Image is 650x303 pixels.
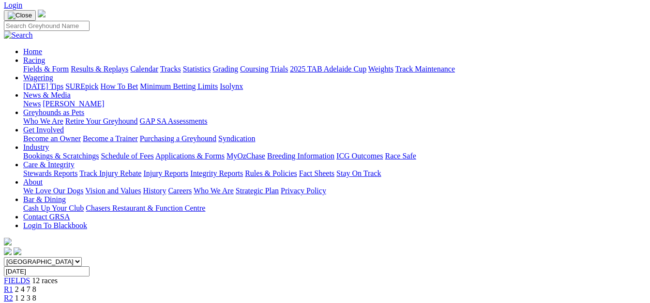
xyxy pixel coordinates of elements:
[240,65,269,73] a: Coursing
[71,65,128,73] a: Results & Replays
[140,134,216,143] a: Purchasing a Greyhound
[160,65,181,73] a: Tracks
[23,195,66,203] a: Bar & Dining
[65,82,98,90] a: SUREpick
[23,152,646,160] div: Industry
[23,160,75,169] a: Care & Integrity
[23,126,64,134] a: Get Involved
[4,247,12,255] img: facebook.svg
[65,117,138,125] a: Retire Your Greyhound
[23,100,41,108] a: News
[368,65,393,73] a: Weights
[213,65,238,73] a: Grading
[227,152,265,160] a: MyOzChase
[86,204,205,212] a: Chasers Restaurant & Function Centre
[23,187,83,195] a: We Love Our Dogs
[23,117,63,125] a: Who We Are
[32,276,58,285] span: 12 races
[270,65,288,73] a: Trials
[23,169,646,178] div: Care & Integrity
[23,65,646,73] div: Racing
[23,221,87,230] a: Login To Blackbook
[245,169,297,177] a: Rules & Policies
[101,82,138,90] a: How To Bet
[23,82,646,91] div: Wagering
[85,187,141,195] a: Vision and Values
[23,47,42,56] a: Home
[194,187,234,195] a: Who We Are
[143,169,188,177] a: Injury Reports
[190,169,243,177] a: Integrity Reports
[23,213,70,221] a: Contact GRSA
[4,266,90,276] input: Select date
[23,56,45,64] a: Racing
[4,10,36,21] button: Toggle navigation
[23,143,49,151] a: Industry
[290,65,366,73] a: 2025 TAB Adelaide Cup
[4,1,22,9] a: Login
[23,73,53,82] a: Wagering
[155,152,225,160] a: Applications & Forms
[23,204,646,213] div: Bar & Dining
[218,134,255,143] a: Syndication
[23,108,84,116] a: Greyhounds as Pets
[23,100,646,108] div: News & Media
[23,152,99,160] a: Bookings & Scratchings
[23,134,646,143] div: Get Involved
[183,65,211,73] a: Statistics
[43,100,104,108] a: [PERSON_NAME]
[281,187,326,195] a: Privacy Policy
[38,10,45,17] img: logo-grsa-white.png
[130,65,158,73] a: Calendar
[8,12,32,19] img: Close
[14,247,21,255] img: twitter.svg
[395,65,455,73] a: Track Maintenance
[236,187,279,195] a: Strategic Plan
[23,178,43,186] a: About
[168,187,192,195] a: Careers
[143,187,166,195] a: History
[299,169,334,177] a: Fact Sheets
[4,238,12,245] img: logo-grsa-white.png
[4,285,13,293] a: R1
[336,152,383,160] a: ICG Outcomes
[140,117,208,125] a: GAP SA Assessments
[101,152,153,160] a: Schedule of Fees
[23,117,646,126] div: Greyhounds as Pets
[23,65,69,73] a: Fields & Form
[336,169,381,177] a: Stay On Track
[4,294,13,302] a: R2
[23,82,63,90] a: [DATE] Tips
[15,285,36,293] span: 2 4 7 8
[385,152,416,160] a: Race Safe
[79,169,141,177] a: Track Injury Rebate
[140,82,218,90] a: Minimum Betting Limits
[4,31,33,40] img: Search
[15,294,36,302] span: 1 2 3 8
[4,21,90,31] input: Search
[267,152,334,160] a: Breeding Information
[220,82,243,90] a: Isolynx
[23,169,77,177] a: Stewards Reports
[83,134,138,143] a: Become a Trainer
[23,91,71,99] a: News & Media
[23,204,84,212] a: Cash Up Your Club
[23,187,646,195] div: About
[23,134,81,143] a: Become an Owner
[4,276,30,285] a: FIELDS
